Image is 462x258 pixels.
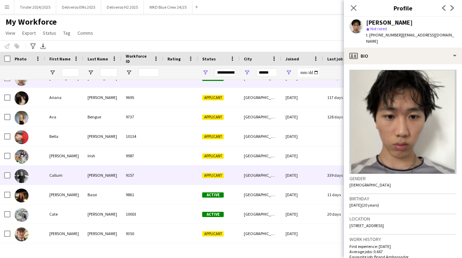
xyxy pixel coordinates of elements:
button: Open Filter Menu [49,69,56,76]
img: Ava Bengue [15,111,28,125]
app-action-btn: Advanced filters [29,42,37,50]
button: Open Filter Menu [202,69,208,76]
div: 128 days [323,107,365,126]
span: Applicant [202,115,224,120]
button: Deliveroo EMs 2025 [56,0,101,14]
span: Joined [286,56,299,61]
h3: Gender [349,175,456,182]
img: Crew avatar or photo [349,70,456,174]
div: [GEOGRAPHIC_DATA] [240,224,281,243]
span: View [6,30,15,36]
button: Open Filter Menu [286,69,292,76]
img: Camilla Bassi [15,189,28,202]
span: Tag [63,30,71,36]
a: Export [19,28,39,38]
span: Applicant [202,153,224,159]
span: Applicant [202,231,224,236]
div: [GEOGRAPHIC_DATA] [240,107,281,126]
div: [DATE] [281,185,323,204]
div: 10134 [122,127,163,146]
div: 20 days [323,205,365,224]
div: [PERSON_NAME] [83,127,122,146]
div: 11 days [323,185,365,204]
div: [GEOGRAPHIC_DATA] [240,166,281,185]
img: Cate Diaz [15,208,28,222]
span: | [EMAIL_ADDRESS][DOMAIN_NAME] [366,32,454,44]
div: 117 days [323,88,365,107]
input: Joined Filter Input [298,68,319,77]
button: Tinder 2024/2025 [14,0,56,14]
div: 9157 [122,166,163,185]
span: Applicant [202,173,224,178]
div: [PERSON_NAME] [83,88,122,107]
div: [GEOGRAPHIC_DATA] [240,88,281,107]
div: [PERSON_NAME] [83,224,122,243]
div: 10003 [122,205,163,224]
div: 9987 [122,146,163,165]
app-action-btn: Export XLSX [39,42,47,50]
button: Open Filter Menu [126,69,132,76]
span: Applicant [202,134,224,139]
div: 9737 [122,107,163,126]
img: Callum Stokes-Newens [15,169,28,183]
img: Charlie Donnellan [15,227,28,241]
h3: Work history [349,236,456,242]
div: Cate [45,205,83,224]
button: Open Filter Menu [88,69,94,76]
span: [STREET_ADDRESS] [349,223,384,228]
span: t. [PHONE_NUMBER] [366,32,402,38]
span: Rating [167,56,181,61]
div: [DATE] [281,127,323,146]
p: First experience: [DATE] [349,244,456,249]
span: Comms [77,30,93,36]
div: [DATE] [281,88,323,107]
div: 339 days [323,166,365,185]
span: Status [43,30,56,36]
div: Bio [344,48,462,64]
div: [PERSON_NAME] [45,224,83,243]
div: 9861 [122,185,163,204]
div: Bengue [83,107,122,126]
span: Last job [327,56,343,61]
h3: Birthday [349,195,456,202]
div: Ava [45,107,83,126]
h3: Profile [344,3,462,13]
input: Last Name Filter Input [100,68,117,77]
a: Status [40,28,59,38]
div: [PERSON_NAME] [83,205,122,224]
button: Deliveroo H2 2025 [101,0,144,14]
div: Bassi [83,185,122,204]
div: [DATE] [281,224,323,243]
div: [GEOGRAPHIC_DATA] [240,185,281,204]
div: [GEOGRAPHIC_DATA] [240,205,281,224]
div: [PERSON_NAME] [45,185,83,204]
div: Ariana [45,88,83,107]
div: [DATE] [281,205,323,224]
input: Workforce ID Filter Input [138,68,159,77]
div: [GEOGRAPHIC_DATA] [240,146,281,165]
a: Comms [75,28,96,38]
h3: Location [349,216,456,222]
button: Open Filter Menu [244,69,250,76]
span: Applicant [202,95,224,100]
div: Bella [45,127,83,146]
span: Active [202,192,224,198]
img: Bethany Irish [15,150,28,164]
span: Workforce ID [126,53,151,64]
div: [PERSON_NAME] [366,19,413,26]
img: Bella Boersma [15,130,28,144]
span: Active [202,212,224,217]
span: Photo [15,56,26,61]
span: Status [202,56,216,61]
div: 9695 [122,88,163,107]
button: WKD Blue Crew 24/25 [144,0,192,14]
a: Tag [60,28,73,38]
span: My Workforce [6,17,57,27]
span: Last Name [88,56,108,61]
div: [PERSON_NAME] [45,146,83,165]
div: Irish [83,146,122,165]
div: [DATE] [281,166,323,185]
div: [DATE] [281,107,323,126]
span: Not rated [370,26,387,31]
span: [DATE] (20 years) [349,202,379,208]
